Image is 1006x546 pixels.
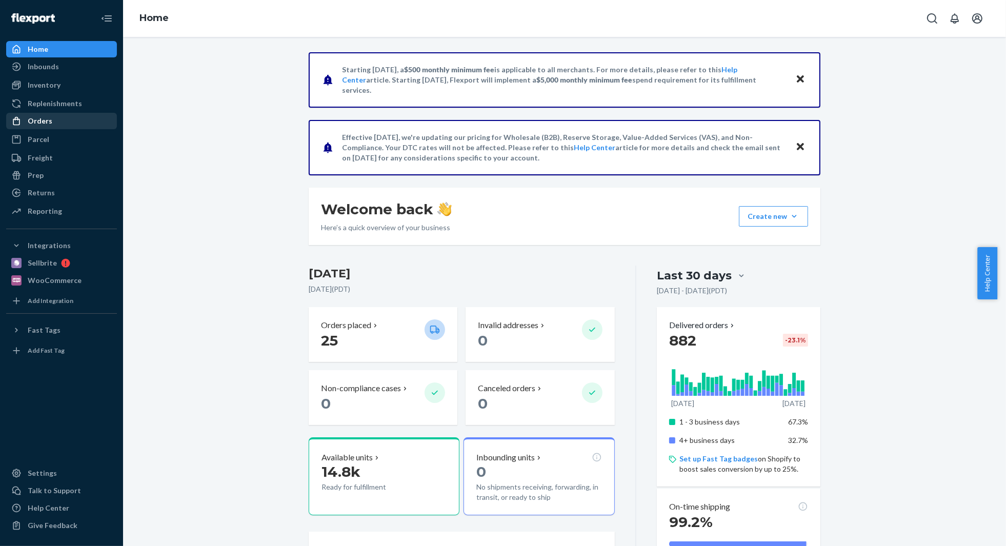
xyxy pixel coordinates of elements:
[28,206,62,216] div: Reporting
[6,113,117,129] a: Orders
[466,307,614,362] button: Invalid addresses 0
[321,382,401,394] p: Non-compliance cases
[977,247,997,299] button: Help Center
[679,417,780,427] p: 1 - 3 business days
[657,286,727,296] p: [DATE] - [DATE] ( PDT )
[478,319,538,331] p: Invalid addresses
[28,44,48,54] div: Home
[476,463,486,480] span: 0
[6,465,117,481] a: Settings
[478,382,535,394] p: Canceled orders
[6,293,117,309] a: Add Integration
[739,206,808,227] button: Create new
[28,62,59,72] div: Inbounds
[28,325,61,335] div: Fast Tags
[321,223,452,233] p: Here’s a quick overview of your business
[321,319,371,331] p: Orders placed
[967,8,988,29] button: Open account menu
[28,188,55,198] div: Returns
[321,482,416,492] p: Ready for fulfillment
[321,463,360,480] span: 14.8k
[783,334,808,347] div: -23.1 %
[476,452,535,463] p: Inbounding units
[28,258,57,268] div: Sellbrite
[6,150,117,166] a: Freight
[437,202,452,216] img: hand-wave emoji
[309,307,457,362] button: Orders placed 25
[309,370,457,425] button: Non-compliance cases 0
[669,513,713,531] span: 99.2%
[6,203,117,219] a: Reporting
[476,482,601,502] p: No shipments receiving, forwarding, in transit, or ready to ship
[671,398,694,409] p: [DATE]
[309,437,459,515] button: Available units14.8kReady for fulfillment
[28,134,49,145] div: Parcel
[574,143,615,152] a: Help Center
[944,8,965,29] button: Open notifications
[28,520,77,531] div: Give Feedback
[321,200,452,218] h1: Welcome back
[28,98,82,109] div: Replenishments
[794,72,807,87] button: Close
[309,284,615,294] p: [DATE] ( PDT )
[669,319,736,331] button: Delivered orders
[28,116,52,126] div: Orders
[404,65,494,74] span: $500 monthly minimum fee
[28,468,57,478] div: Settings
[6,131,117,148] a: Parcel
[342,65,786,95] p: Starting [DATE], a is applicable to all merchants. For more details, please refer to this article...
[321,395,331,412] span: 0
[6,167,117,184] a: Prep
[788,417,808,426] span: 67.3%
[679,454,808,474] p: on Shopify to boost sales conversion by up to 25%.
[6,322,117,338] button: Fast Tags
[6,517,117,534] button: Give Feedback
[782,398,806,409] p: [DATE]
[6,272,117,289] a: WooCommerce
[788,436,808,444] span: 32.7%
[466,370,614,425] button: Canceled orders 0
[28,275,82,286] div: WooCommerce
[139,12,169,24] a: Home
[28,486,81,496] div: Talk to Support
[321,452,373,463] p: Available units
[6,237,117,254] button: Integrations
[131,4,177,33] ol: breadcrumbs
[6,342,117,359] a: Add Fast Tag
[669,501,730,513] p: On-time shipping
[11,13,55,24] img: Flexport logo
[6,58,117,75] a: Inbounds
[6,41,117,57] a: Home
[28,346,65,355] div: Add Fast Tag
[6,255,117,271] a: Sellbrite
[28,80,61,90] div: Inventory
[464,437,614,515] button: Inbounding units0No shipments receiving, forwarding, in transit, or ready to ship
[28,296,73,305] div: Add Integration
[6,500,117,516] a: Help Center
[679,435,780,446] p: 4+ business days
[28,503,69,513] div: Help Center
[669,332,696,349] span: 882
[536,75,632,84] span: $5,000 monthly minimum fee
[321,332,338,349] span: 25
[28,170,44,180] div: Prep
[342,132,786,163] p: Effective [DATE], we're updating our pricing for Wholesale (B2B), Reserve Storage, Value-Added Se...
[6,185,117,201] a: Returns
[28,240,71,251] div: Integrations
[679,454,758,463] a: Set up Fast Tag badges
[478,395,488,412] span: 0
[922,8,942,29] button: Open Search Box
[6,95,117,112] a: Replenishments
[794,140,807,155] button: Close
[6,77,117,93] a: Inventory
[478,332,488,349] span: 0
[96,8,117,29] button: Close Navigation
[6,482,117,499] a: Talk to Support
[28,153,53,163] div: Freight
[657,268,732,284] div: Last 30 days
[309,266,615,282] h3: [DATE]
